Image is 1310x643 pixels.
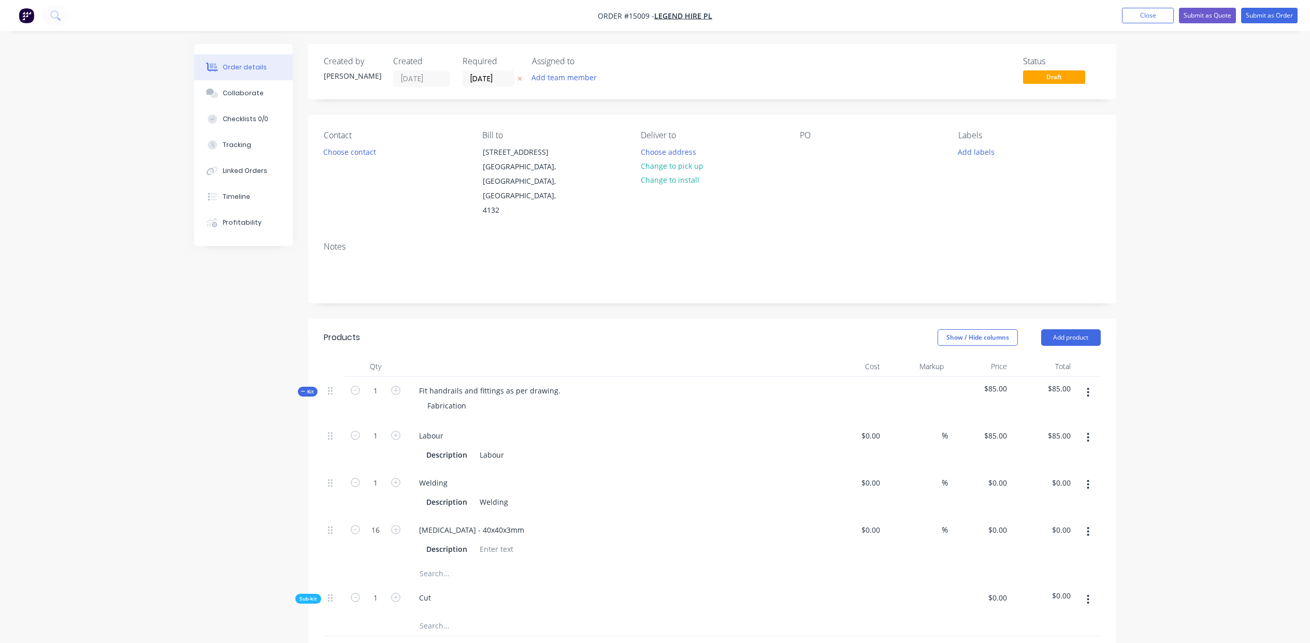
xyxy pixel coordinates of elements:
span: % [942,430,948,442]
div: Created by [324,56,381,66]
div: Notes [324,242,1101,252]
div: Sub-kit [295,594,321,604]
div: Created [393,56,450,66]
div: Deliver to [641,130,783,140]
input: Search... [419,563,626,584]
a: Legend Hire PL [654,11,712,21]
button: Add team member [532,70,602,84]
div: Total [1011,356,1075,377]
div: Labour [476,447,508,462]
div: Qty [344,356,407,377]
div: Welding [411,475,456,490]
div: Products [324,331,360,344]
div: Labour [411,428,452,443]
div: Fabrication [419,398,474,413]
span: Sub-kit [299,595,317,603]
div: [PERSON_NAME] [324,70,381,81]
div: Checklists 0/0 [223,114,268,124]
button: Checklists 0/0 [194,106,293,132]
span: $0.00 [952,592,1007,603]
button: Add team member [526,70,602,84]
div: Timeline [223,192,250,201]
div: Assigned to [532,56,636,66]
div: Fit handrails and fittings as per drawing. [411,383,569,398]
button: Submit as Order [1241,8,1298,23]
button: Change to install [635,173,704,187]
button: Order details [194,54,293,80]
button: Timeline [194,184,293,210]
div: Labels [958,130,1100,140]
div: Tracking [223,140,251,150]
div: Required [463,56,520,66]
img: Factory [19,8,34,23]
div: Description [422,494,471,509]
div: [STREET_ADDRESS] [483,145,569,159]
div: Cost [821,356,885,377]
div: Collaborate [223,89,264,98]
div: [GEOGRAPHIC_DATA], [GEOGRAPHIC_DATA], [GEOGRAPHIC_DATA], 4132 [483,159,569,217]
button: Add labels [953,144,1000,158]
div: [STREET_ADDRESS][GEOGRAPHIC_DATA], [GEOGRAPHIC_DATA], [GEOGRAPHIC_DATA], 4132 [474,144,578,218]
button: Tracking [194,132,293,158]
input: Search... [419,615,626,636]
div: Description [422,542,471,557]
button: Change to pick up [635,159,709,173]
span: Order #15009 - [598,11,654,21]
div: Profitability [223,218,262,227]
div: Status [1023,56,1101,66]
span: $85.00 [1015,383,1071,394]
span: $85.00 [952,383,1007,394]
span: % [942,524,948,536]
span: % [942,477,948,489]
div: Price [948,356,1012,377]
div: PO [800,130,942,140]
button: Show / Hide columns [938,329,1018,346]
span: Kit [301,388,314,396]
span: $0.00 [1015,590,1071,601]
button: Profitability [194,210,293,236]
span: Draft [1023,70,1085,83]
button: Choose address [635,144,701,158]
button: Submit as Quote [1179,8,1236,23]
div: Kit [298,387,318,397]
div: Bill to [482,130,624,140]
div: Order details [223,63,267,72]
div: [MEDICAL_DATA] - 40x40x3mm [411,522,532,537]
div: Markup [884,356,948,377]
button: Choose contact [318,144,381,158]
div: Welding [476,494,512,509]
button: Add product [1041,329,1101,346]
button: Collaborate [194,80,293,106]
div: Cut [411,590,439,605]
div: Linked Orders [223,166,267,176]
div: Description [422,447,471,462]
div: Contact [324,130,466,140]
button: Linked Orders [194,158,293,184]
button: Close [1122,8,1174,23]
